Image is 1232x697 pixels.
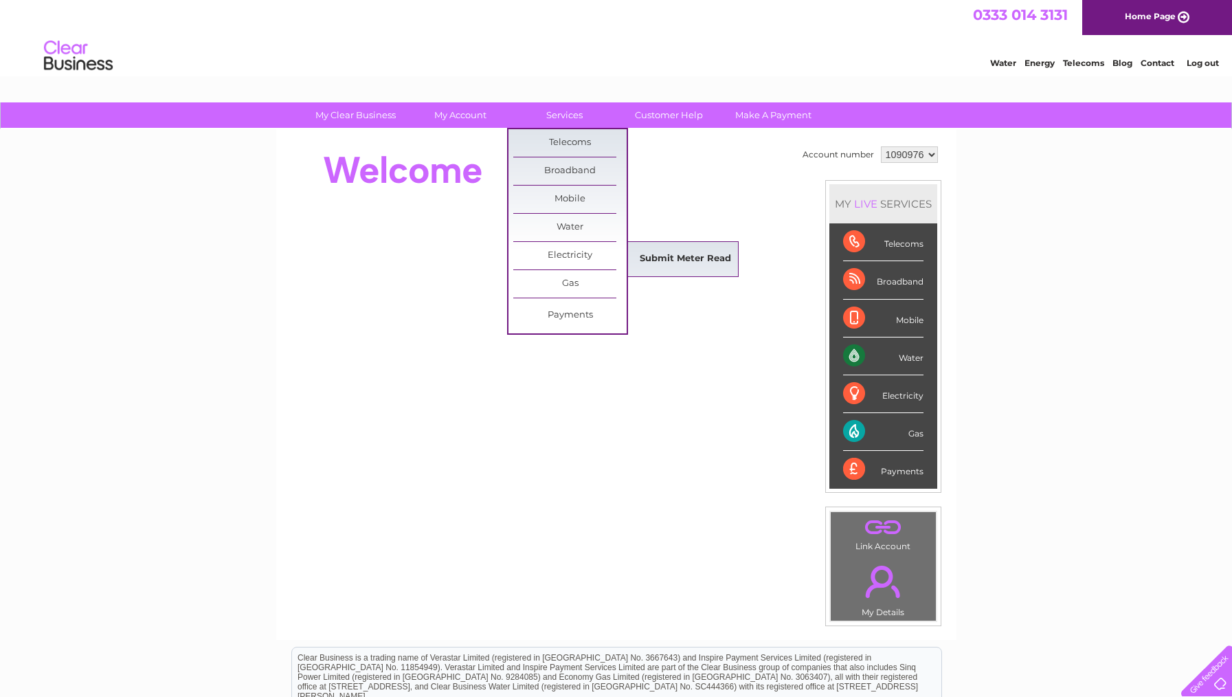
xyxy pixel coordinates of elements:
[43,36,113,78] img: logo.png
[843,451,923,488] div: Payments
[843,338,923,375] div: Water
[612,102,726,128] a: Customer Help
[973,7,1068,24] a: 0333 014 3131
[843,223,923,261] div: Telecoms
[513,214,627,241] a: Water
[299,102,412,128] a: My Clear Business
[513,186,627,213] a: Mobile
[843,413,923,451] div: Gas
[830,511,937,555] td: Link Account
[843,375,923,413] div: Electricity
[851,197,880,210] div: LIVE
[1112,58,1132,69] a: Blog
[830,554,937,621] td: My Details
[403,102,517,128] a: My Account
[834,516,932,540] a: .
[513,242,627,269] a: Electricity
[843,261,923,299] div: Broadband
[843,300,923,338] div: Mobile
[1141,58,1174,69] a: Contact
[513,302,627,329] a: Payments
[292,8,941,67] div: Clear Business is a trading name of Verastar Limited (registered in [GEOGRAPHIC_DATA] No. 3667643...
[513,157,627,185] a: Broadband
[629,245,742,273] a: Submit Meter Read
[1063,58,1104,69] a: Telecoms
[513,129,627,157] a: Telecoms
[834,557,932,606] a: .
[513,270,627,298] a: Gas
[990,58,1016,69] a: Water
[1024,58,1055,69] a: Energy
[717,102,830,128] a: Make A Payment
[508,102,621,128] a: Services
[799,143,877,166] td: Account number
[829,184,937,223] div: MY SERVICES
[1187,58,1219,69] a: Log out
